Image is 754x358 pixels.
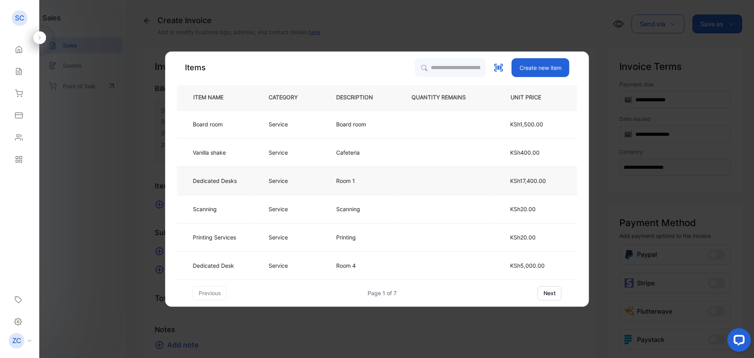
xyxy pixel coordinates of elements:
[269,93,310,102] p: CATEGORY
[193,233,236,241] p: Printing Services
[336,261,357,270] p: Room 4
[193,205,217,213] p: Scanning
[336,177,357,185] p: Room 1
[510,206,536,212] span: KSh20.00
[185,62,206,73] p: Items
[368,289,397,297] div: Page 1 of 7
[15,13,24,23] p: SC
[193,261,234,270] p: Dedicated Desk
[336,148,360,157] p: Cafeteria
[190,93,236,102] p: ITEM NAME
[269,120,288,128] p: Service
[510,177,546,184] span: KSh17,400.00
[336,205,360,213] p: Scanning
[412,93,478,102] p: QUANTITY REMAINS
[510,149,540,156] span: KSh400.00
[510,234,536,241] span: KSh20.00
[269,148,288,157] p: Service
[721,325,754,358] iframe: LiveChat chat widget
[336,93,386,102] p: DESCRIPTION
[193,148,226,157] p: Vanilla shake
[269,205,288,213] p: Service
[193,177,237,185] p: Dedicated Desks
[504,93,564,102] p: UNIT PRICE
[336,233,357,241] p: Printing
[510,121,543,128] span: KSh1,500.00
[269,177,288,185] p: Service
[336,120,366,128] p: Board room
[193,286,227,300] button: previous
[12,336,21,346] p: ZC
[512,58,569,77] button: Create new item
[193,120,223,128] p: Board room
[510,262,545,269] span: KSh5,000.00
[269,261,288,270] p: Service
[538,286,562,300] button: next
[269,233,288,241] p: Service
